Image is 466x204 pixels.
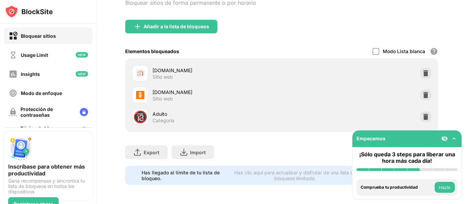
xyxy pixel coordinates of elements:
[9,51,17,59] img: time-usage-off.svg
[76,52,88,58] img: new-icon.svg
[383,48,425,54] div: Modo Lista blanca
[9,108,17,116] img: password-protection-off.svg
[144,150,159,155] div: Export
[152,110,282,117] div: Adulto
[227,170,363,181] div: Haz clic aquí para actualizar y disfrutar de una lista de bloqueos ilimitada.
[9,32,17,40] img: block-on.svg
[80,127,88,135] img: lock-menu.svg
[80,108,88,116] img: lock-menu.svg
[21,90,62,96] div: Modo de enfoque
[76,71,88,77] img: new-icon.svg
[9,89,17,97] img: focus-off.svg
[152,89,282,96] div: [DOMAIN_NAME]
[125,48,179,54] div: Elementos bloqueados
[9,70,17,78] img: insights-off.svg
[8,163,89,177] div: Inscríbase para obtener más productividad
[152,74,173,80] div: Sitio web
[20,125,74,137] div: Página de bloques personalizados
[190,150,206,155] div: Import
[144,24,209,29] div: Añadir a la lista de bloqueos
[8,136,33,160] img: push-signup.svg
[152,117,174,124] div: Categoría
[5,5,53,18] img: logo-blocksite.svg
[152,67,282,74] div: [DOMAIN_NAME]
[20,106,74,118] div: Protección de contraseñas
[435,182,455,193] button: Hazlo
[356,151,457,164] div: ¡Sólo queda 3 steps para liberar una hora más cada día!
[152,96,173,102] div: Sitio web
[136,69,144,77] img: favicons
[136,91,144,99] img: favicons
[133,110,147,124] div: 🔞
[142,170,223,181] div: Has llegado al límite de tu lista de bloqueo.
[21,52,48,58] div: Usage Limit
[356,136,385,141] div: Empecemos
[8,178,89,194] div: Gana recompensas y sincroniza tu lista de bloqueos en todos los dispositivos
[451,135,457,142] img: omni-setup-toggle.svg
[9,127,17,135] img: customize-block-page-off.svg
[21,71,40,77] div: Insights
[21,33,56,39] div: Bloquear sitios
[441,135,448,142] img: eye-not-visible.svg
[361,185,433,190] div: Comprueba tu productividad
